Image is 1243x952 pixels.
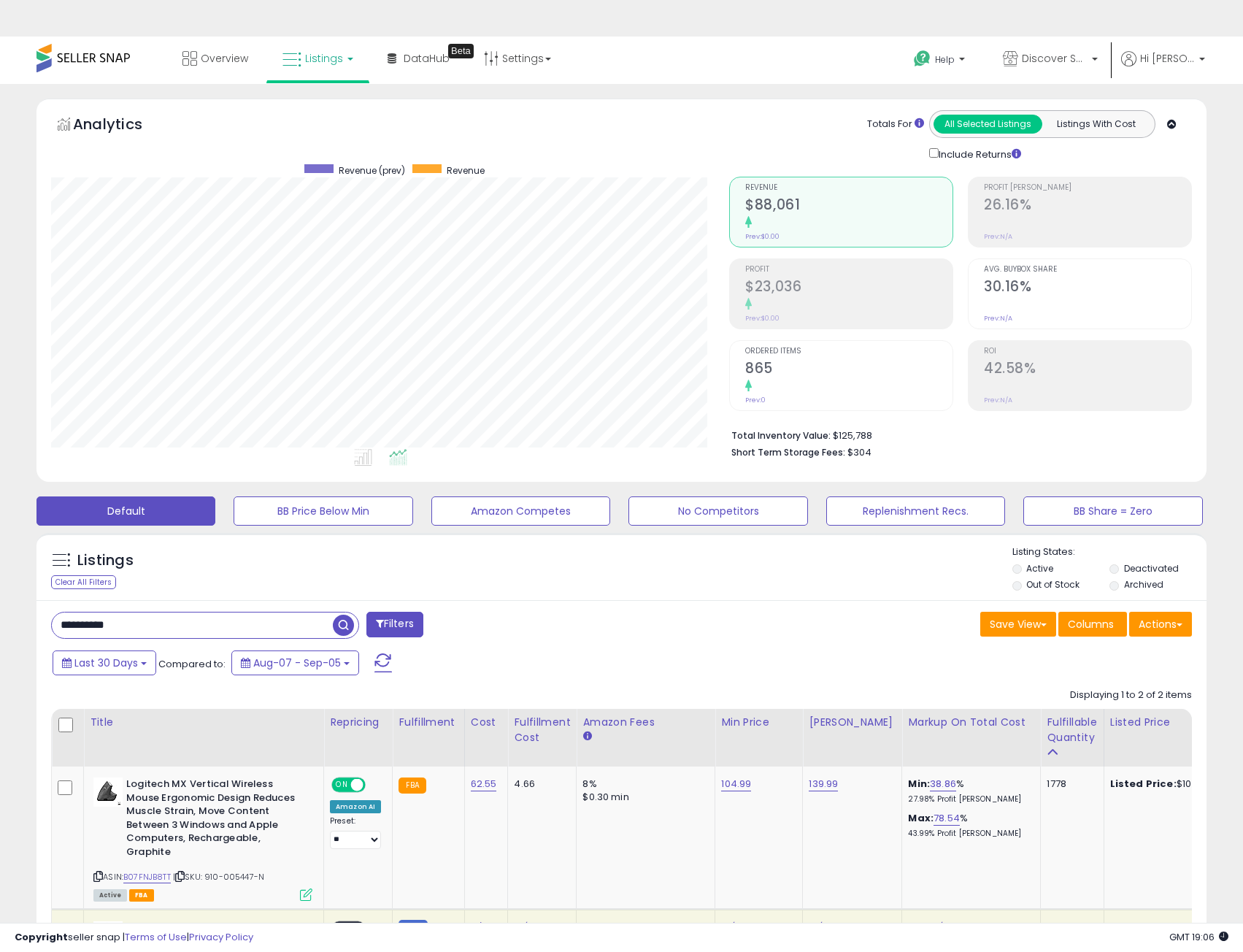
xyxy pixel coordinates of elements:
[172,37,259,80] a: Overview
[173,871,264,883] span: | SKU: 910-005447-N
[745,396,766,404] small: Prev: 0
[234,496,412,526] button: BB Price Below Min
[934,811,960,826] a: 78.54
[1047,778,1092,791] div: 1778
[847,445,871,459] span: $304
[984,360,1191,380] h2: 42.58%
[447,164,485,177] span: Revenue
[809,715,896,730] div: [PERSON_NAME]
[1026,578,1080,591] label: Out of Stock
[514,778,565,791] div: 4.66
[628,496,807,526] button: No Competitors
[330,800,381,813] div: Amazon AI
[908,812,1029,839] div: %
[984,184,1191,192] span: Profit [PERSON_NAME]
[908,777,930,791] b: Min:
[913,50,931,68] i: Get Help
[745,360,953,380] h2: 865
[15,931,253,945] div: seller snap | |
[935,53,955,66] span: Help
[582,730,591,743] small: Amazon Fees.
[902,39,980,84] a: Help
[745,196,953,216] h2: $88,061
[305,51,343,66] span: Listings
[514,715,570,745] div: Fulfillment Cost
[984,396,1012,404] small: Prev: N/A
[93,778,123,807] img: 31Ig2YzI5iL._SL40_.jpg
[745,314,780,323] small: Prev: $0.00
[902,709,1041,767] th: The percentage added to the cost of goods (COGS) that forms the calculator for Min & Max prices.
[1068,617,1114,632] span: Columns
[15,930,68,944] strong: Copyright
[93,889,127,902] span: All listings currently available for purchase on Amazon
[448,44,474,58] div: Tooltip anchor
[984,196,1191,216] h2: 26.16%
[1121,51,1205,84] a: Hi [PERSON_NAME]
[984,278,1191,298] h2: 30.16%
[984,232,1012,241] small: Prev: N/A
[1110,715,1236,730] div: Listed Price
[404,51,450,66] span: DataHub
[908,715,1034,730] div: Markup on Total Cost
[1023,496,1202,526] button: BB Share = Zero
[745,232,780,241] small: Prev: $0.00
[745,184,953,192] span: Revenue
[53,650,156,675] button: Last 30 Days
[980,612,1056,637] button: Save View
[126,778,304,862] b: Logitech MX Vertical Wireless Mouse Ergonomic Design Reduces Muscle Strain, Move Content Between ...
[272,37,364,80] a: Listings
[1058,612,1127,637] button: Columns
[867,118,924,131] div: Totals For
[339,164,405,177] span: Revenue (prev)
[366,612,423,637] button: Filters
[918,145,1039,162] div: Include Returns
[1140,51,1195,66] span: Hi [PERSON_NAME]
[582,791,704,804] div: $0.30 min
[1129,612,1192,637] button: Actions
[1070,688,1192,702] div: Displaying 1 to 2 of 2 items
[984,348,1191,356] span: ROI
[1012,545,1207,559] p: Listing States:
[731,426,1181,443] li: $125,788
[745,348,953,356] span: Ordered Items
[1047,715,1097,745] div: Fulfillable Quantity
[731,446,845,458] b: Short Term Storage Fees:
[1124,562,1179,575] label: Deactivated
[123,871,171,883] a: B07FNJB8TT
[1022,51,1088,66] span: Discover Savings
[934,115,1042,134] button: All Selected Listings
[473,37,562,80] a: Settings
[745,278,953,298] h2: $23,036
[253,656,341,670] span: Aug-07 - Sep-05
[992,37,1109,84] a: Discover Savings
[330,816,381,849] div: Preset:
[908,811,934,825] b: Max:
[809,777,838,791] a: 139.99
[74,656,138,670] span: Last 30 Days
[582,715,709,730] div: Amazon Fees
[399,715,458,730] div: Fulfillment
[1110,777,1177,791] b: Listed Price:
[363,779,387,791] span: OFF
[984,266,1191,274] span: Avg. Buybox Share
[51,575,116,589] div: Clear All Filters
[1124,578,1163,591] label: Archived
[582,778,704,791] div: 8%
[1042,115,1150,134] button: Listings With Cost
[721,715,796,730] div: Min Price
[129,889,154,902] span: FBA
[431,496,610,526] button: Amazon Competes
[77,550,134,571] h5: Listings
[745,266,953,274] span: Profit
[399,778,426,794] small: FBA
[731,429,831,442] b: Total Inventory Value:
[471,715,502,730] div: Cost
[721,777,751,791] a: 104.99
[1026,562,1053,575] label: Active
[330,715,386,730] div: Repricing
[90,715,318,730] div: Title
[1110,778,1231,791] div: $104.90
[908,829,1029,839] p: 43.99% Profit [PERSON_NAME]
[908,778,1029,805] div: %
[826,496,1005,526] button: Replenishment Recs.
